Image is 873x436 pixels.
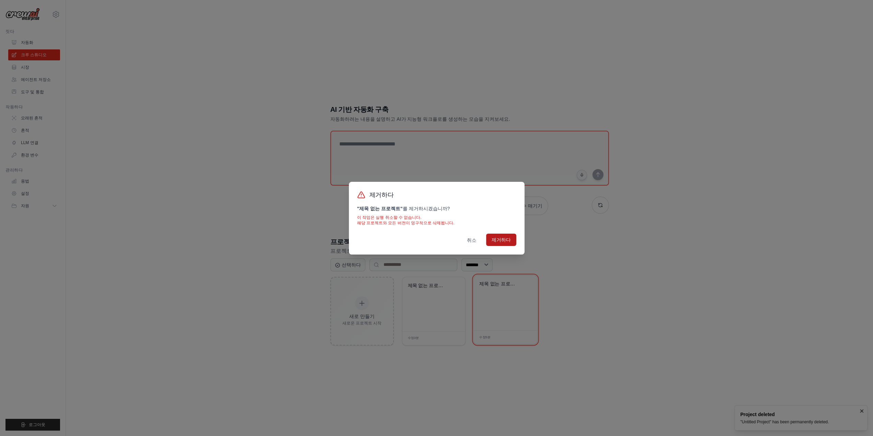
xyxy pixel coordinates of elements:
[359,206,400,211] font: 제목 없는 프로젝트
[369,191,394,198] font: 제거하다
[403,206,447,211] font: 를 제거하시겠습니까
[461,234,482,246] button: 취소
[492,237,511,243] font: 제거하다
[467,237,476,243] font: 취소
[357,221,455,225] font: 해당 프로젝트와 모든 버전이 영구적으로 삭제됩니다.
[400,206,403,211] font: "
[486,234,516,246] button: 제거하다
[447,206,450,211] font: ?
[357,215,422,220] font: 이 작업은 실행 취소할 수 없습니다.
[357,206,359,211] font: "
